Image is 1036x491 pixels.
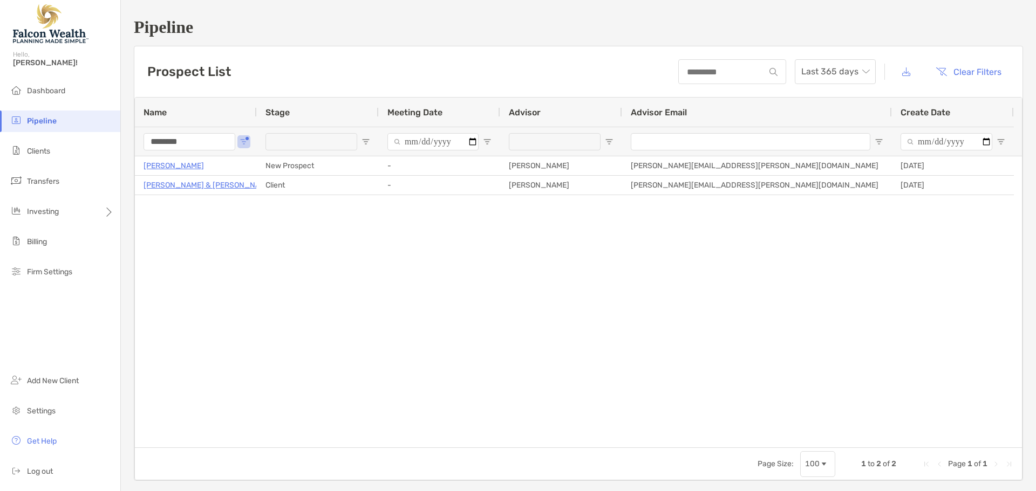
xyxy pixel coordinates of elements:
button: Open Filter Menu [362,137,370,146]
span: Firm Settings [27,267,72,276]
button: Open Filter Menu [997,137,1005,146]
span: Advisor Email [631,107,687,117]
div: [DATE] [892,176,1014,195]
span: of [883,459,890,468]
img: settings icon [10,404,23,417]
img: billing icon [10,234,23,247]
span: of [974,459,981,468]
div: Last Page [1005,460,1013,468]
input: Name Filter Input [144,133,235,150]
span: Transfers [27,177,59,186]
div: Previous Page [935,460,944,468]
img: firm-settings icon [10,265,23,278]
span: 2 [876,459,881,468]
img: dashboard icon [10,84,23,96]
span: Name [144,107,167,117]
img: get-help icon [10,434,23,447]
div: First Page [922,460,931,468]
span: Settings [27,406,56,416]
span: Dashboard [27,86,65,95]
span: Investing [27,207,59,216]
button: Open Filter Menu [483,137,492,146]
span: 1 [861,459,866,468]
div: [PERSON_NAME] [500,176,622,195]
div: - [379,176,500,195]
div: Page Size [800,451,835,477]
span: Pipeline [27,116,57,126]
input: Meeting Date Filter Input [387,133,479,150]
div: [PERSON_NAME][EMAIL_ADDRESS][PERSON_NAME][DOMAIN_NAME] [622,176,892,195]
span: 1 [983,459,987,468]
img: logout icon [10,464,23,477]
span: Stage [265,107,290,117]
div: New Prospect [257,156,379,175]
img: add_new_client icon [10,374,23,386]
div: [PERSON_NAME] [500,156,622,175]
button: Open Filter Menu [605,137,614,146]
div: Next Page [992,460,1000,468]
input: Create Date Filter Input [901,133,992,150]
a: [PERSON_NAME] [144,159,204,172]
div: [DATE] [892,156,1014,175]
img: pipeline icon [10,114,23,127]
a: [PERSON_NAME] & [PERSON_NAME] [144,178,273,192]
span: Log out [27,467,53,476]
span: Clients [27,147,50,156]
img: transfers icon [10,174,23,187]
button: Clear Filters [928,60,1010,84]
span: to [868,459,875,468]
span: Page [948,459,966,468]
span: 2 [891,459,896,468]
span: Billing [27,237,47,246]
span: Advisor [509,107,541,117]
div: - [379,156,500,175]
span: Add New Client [27,376,79,385]
img: input icon [769,68,778,76]
div: Client [257,176,379,195]
span: Meeting Date [387,107,442,117]
img: investing icon [10,204,23,217]
div: Page Size: [758,459,794,468]
img: clients icon [10,144,23,157]
span: [PERSON_NAME]! [13,58,114,67]
div: [PERSON_NAME][EMAIL_ADDRESS][PERSON_NAME][DOMAIN_NAME] [622,156,892,175]
h3: Prospect List [147,64,231,79]
button: Open Filter Menu [875,137,883,146]
span: 1 [967,459,972,468]
span: Create Date [901,107,950,117]
span: Get Help [27,437,57,446]
h1: Pipeline [134,17,1023,37]
input: Advisor Email Filter Input [631,133,870,150]
img: Falcon Wealth Planning Logo [13,4,88,43]
button: Open Filter Menu [240,137,248,146]
span: Last 365 days [801,60,869,84]
div: 100 [805,459,820,468]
